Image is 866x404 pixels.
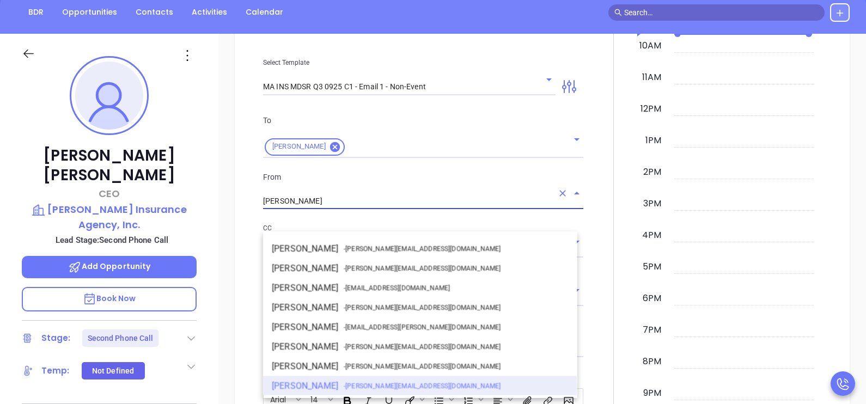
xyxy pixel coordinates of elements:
[88,329,154,347] div: Second Phone Call
[614,9,622,16] span: search
[263,317,577,337] li: [PERSON_NAME]
[75,62,143,130] img: profile-user
[343,264,500,273] span: - [PERSON_NAME][EMAIL_ADDRESS][DOMAIN_NAME]
[641,323,663,336] div: 7pm
[343,322,500,332] span: - [EMAIL_ADDRESS][PERSON_NAME][DOMAIN_NAME]
[129,3,180,21] a: Contacts
[185,3,234,21] a: Activities
[569,186,584,201] button: Close
[637,39,663,52] div: 10am
[343,244,500,254] span: - [PERSON_NAME][EMAIL_ADDRESS][DOMAIN_NAME]
[239,3,290,21] a: Calendar
[569,132,584,147] button: Open
[343,303,500,313] span: - [PERSON_NAME][EMAIL_ADDRESS][DOMAIN_NAME]
[624,7,819,19] input: Search…
[343,283,449,293] span: - [EMAIL_ADDRESS][DOMAIN_NAME]
[555,186,570,201] button: Clear
[22,186,197,201] p: CEO
[643,134,663,147] div: 1pm
[56,3,124,21] a: Opportunities
[83,293,136,304] span: Book Now
[68,261,151,272] span: Add Opportunity
[263,259,577,278] li: [PERSON_NAME]
[263,57,556,69] p: Select Template
[265,138,345,156] div: [PERSON_NAME]
[263,298,577,317] li: [PERSON_NAME]
[343,381,500,391] span: - [PERSON_NAME][EMAIL_ADDRESS][DOMAIN_NAME]
[263,171,583,183] p: From
[640,229,663,242] div: 4pm
[263,376,577,396] li: [PERSON_NAME]
[641,166,663,179] div: 2pm
[22,3,50,21] a: BDR
[41,330,71,346] div: Stage:
[263,114,583,126] p: To
[266,142,332,151] span: [PERSON_NAME]
[641,197,663,210] div: 3pm
[638,102,663,115] div: 12pm
[343,362,500,371] span: - [PERSON_NAME][EMAIL_ADDRESS][DOMAIN_NAME]
[263,337,577,357] li: [PERSON_NAME]
[305,394,324,402] span: 14
[263,357,577,376] li: [PERSON_NAME]
[22,146,197,185] p: [PERSON_NAME] [PERSON_NAME]
[541,72,557,87] button: Open
[263,239,577,259] li: [PERSON_NAME]
[641,387,663,400] div: 9pm
[92,362,134,379] div: Not Defined
[640,71,663,84] div: 11am
[263,278,577,298] li: [PERSON_NAME]
[27,233,197,247] p: Lead Stage: Second Phone Call
[641,292,663,305] div: 6pm
[41,363,70,379] div: Temp:
[641,260,663,273] div: 5pm
[343,342,500,352] span: - [PERSON_NAME][EMAIL_ADDRESS][DOMAIN_NAME]
[263,222,583,234] p: CC
[22,202,197,232] a: [PERSON_NAME] Insurance Agency, Inc.
[641,355,663,368] div: 8pm
[265,394,291,402] span: Arial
